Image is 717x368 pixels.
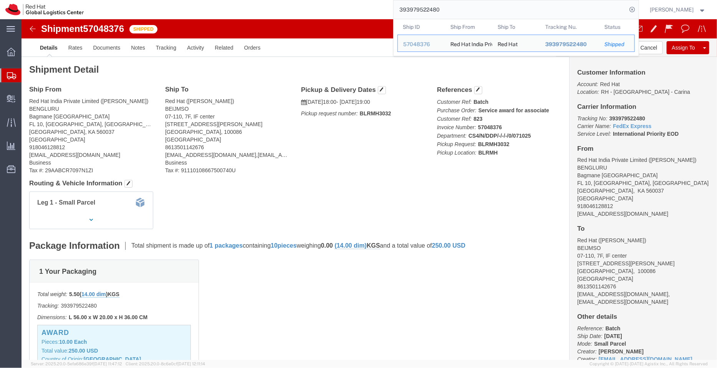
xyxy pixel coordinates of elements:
th: Ship To [492,19,540,35]
span: 393979522480 [545,41,586,47]
button: [PERSON_NAME] [650,5,707,14]
div: 393979522480 [545,40,594,48]
table: Search Results [397,19,639,56]
span: Client: 2025.20.0-8c6e0cf [126,361,205,366]
span: [DATE] 12:11:14 [177,361,205,366]
div: Red Hat [498,35,518,52]
th: Ship ID [397,19,445,35]
input: Search for shipment number, reference number [394,0,627,19]
span: [DATE] 11:47:12 [93,361,122,366]
div: Shipped [604,40,629,48]
div: 57048376 [403,40,440,48]
iframe: FS Legacy Container [22,19,717,360]
span: Copyright © [DATE]-[DATE] Agistix Inc., All Rights Reserved [589,361,708,367]
img: logo [5,4,84,15]
th: Status [599,19,635,35]
th: Tracking Nu. [540,19,599,35]
div: Red Hat India Private Limited [450,35,487,52]
span: Pallav Sen Gupta [650,5,694,14]
th: Ship From [445,19,492,35]
span: Server: 2025.20.0-5efa686e39f [31,361,122,366]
